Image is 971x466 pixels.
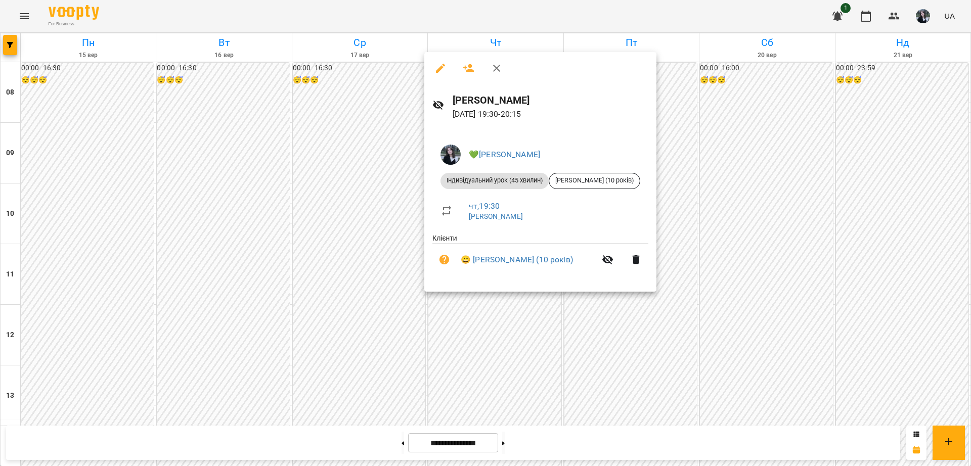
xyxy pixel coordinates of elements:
h6: [PERSON_NAME] [453,92,648,108]
ul: Клієнти [432,233,648,280]
button: Візит ще не сплачено. Додати оплату? [432,248,457,272]
p: [DATE] 19:30 - 20:15 [453,108,648,120]
a: 😀 [PERSON_NAME] (10 років) [461,254,573,266]
a: чт , 19:30 [469,201,500,211]
img: 91885ff653e4a9d6131c60c331ff4ae6.jpeg [440,145,461,165]
span: Індивідуальний урок (45 хвилин) [440,176,549,185]
a: [PERSON_NAME] [469,212,523,220]
div: [PERSON_NAME] (10 років) [549,173,640,189]
a: 💚[PERSON_NAME] [469,150,540,159]
span: [PERSON_NAME] (10 років) [549,176,640,185]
